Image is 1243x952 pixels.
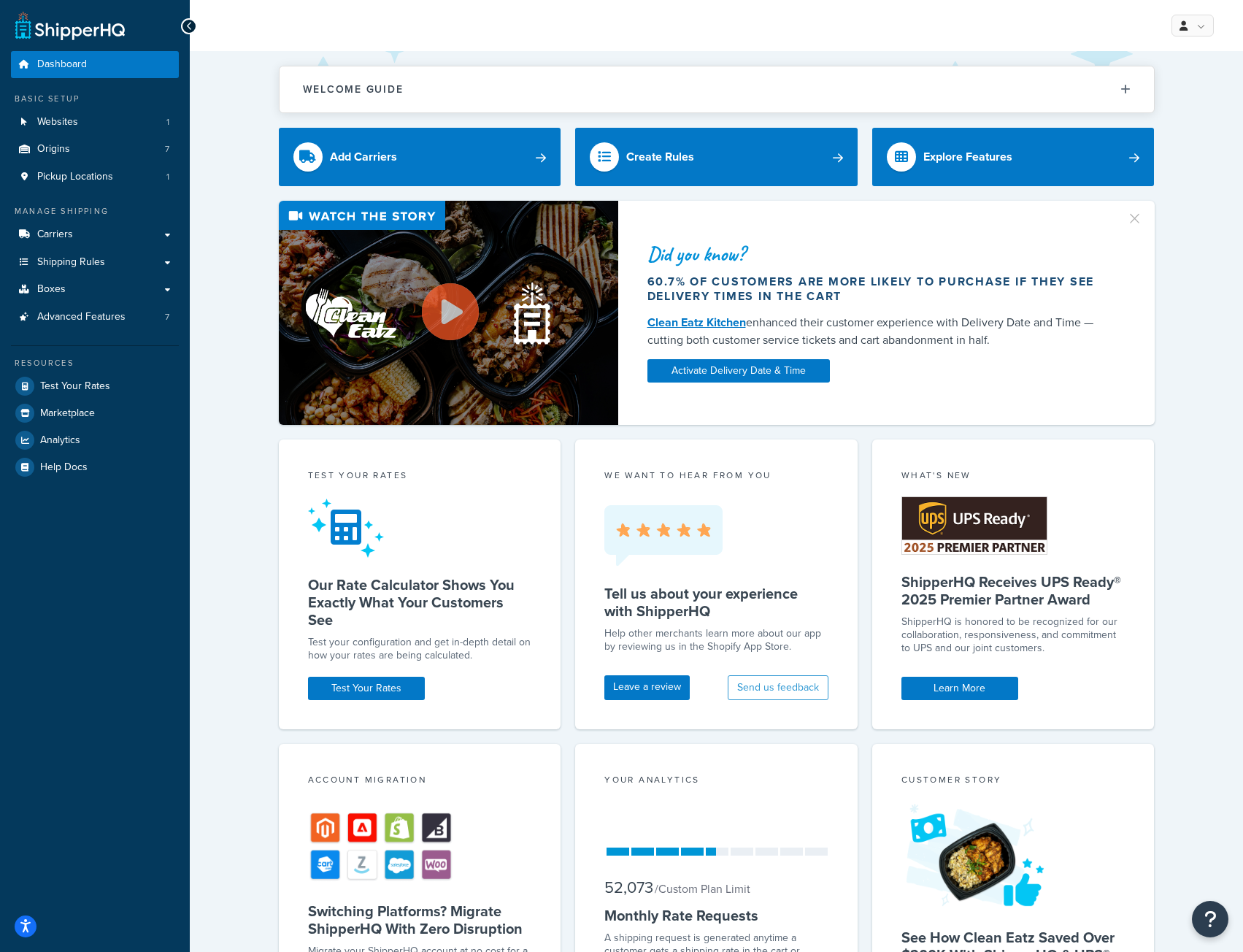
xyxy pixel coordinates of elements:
[647,244,1109,264] div: Did you know?
[37,311,126,323] span: Advanced Features
[330,147,397,167] div: Add Carriers
[11,109,179,136] li: Websites
[923,147,1012,167] div: Explore Features
[604,675,690,700] a: Leave a review
[308,636,532,662] div: Test your configuration and get in-depth detail on how your rates are being calculated.
[11,136,179,163] li: Origins
[308,902,532,937] h5: Switching Platforms? Migrate ShipperHQ With Zero Disruption
[165,311,169,323] span: 7
[728,675,828,700] button: Send us feedback
[37,229,73,241] span: Carriers
[37,171,113,183] span: Pickup Locations
[40,461,88,474] span: Help Docs
[40,380,110,393] span: Test Your Rates
[308,773,532,790] div: Account Migration
[655,880,750,897] small: / Custom Plan Limit
[604,773,828,790] div: Your Analytics
[604,875,653,899] span: 52,073
[872,128,1155,186] a: Explore Features
[11,51,179,78] a: Dashboard
[604,627,828,653] p: Help other merchants learn more about our app by reviewing us in the Shopify App Store.
[626,147,694,167] div: Create Rules
[37,58,87,71] span: Dashboard
[901,615,1125,655] p: ShipperHQ is honored to be recognized for our collaboration, responsiveness, and commitment to UP...
[11,373,179,399] a: Test Your Rates
[11,164,179,191] li: Pickup Locations
[647,314,1109,349] div: enhanced their customer experience with Delivery Date and Time — cutting both customer service ti...
[11,357,179,369] div: Resources
[11,427,179,453] a: Analytics
[901,677,1018,700] a: Learn More
[604,585,828,620] h5: Tell us about your experience with ShipperHQ
[1192,901,1228,937] button: Open Resource Center
[37,283,66,296] span: Boxes
[303,84,404,95] h2: Welcome Guide
[11,400,179,426] a: Marketplace
[11,109,179,136] a: Websites1
[279,201,618,425] img: Video thumbnail
[40,407,95,420] span: Marketplace
[11,205,179,218] div: Manage Shipping
[166,171,169,183] span: 1
[166,116,169,128] span: 1
[647,314,746,331] a: Clean Eatz Kitchen
[11,93,179,105] div: Basic Setup
[11,164,179,191] a: Pickup Locations1
[308,677,425,700] a: Test Your Rates
[901,773,1125,790] div: Customer Story
[11,221,179,248] a: Carriers
[308,576,532,629] h5: Our Rate Calculator Shows You Exactly What Your Customers See
[40,434,80,447] span: Analytics
[604,907,828,924] h5: Monthly Rate Requests
[279,128,561,186] a: Add Carriers
[575,128,858,186] a: Create Rules
[11,136,179,163] a: Origins7
[308,469,532,485] div: Test your rates
[604,469,828,482] p: we want to hear from you
[11,304,179,331] li: Advanced Features
[901,469,1125,485] div: What's New
[11,276,179,303] a: Boxes
[165,143,169,156] span: 7
[37,143,70,156] span: Origins
[901,573,1125,608] h5: ShipperHQ Receives UPS Ready® 2025 Premier Partner Award
[37,116,78,128] span: Websites
[37,256,105,269] span: Shipping Rules
[11,249,179,276] a: Shipping Rules
[11,454,179,480] a: Help Docs
[647,275,1109,304] div: 60.7% of customers are more likely to purchase if they see delivery times in the cart
[647,359,830,383] a: Activate Delivery Date & Time
[280,66,1154,112] button: Welcome Guide
[11,304,179,331] a: Advanced Features7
